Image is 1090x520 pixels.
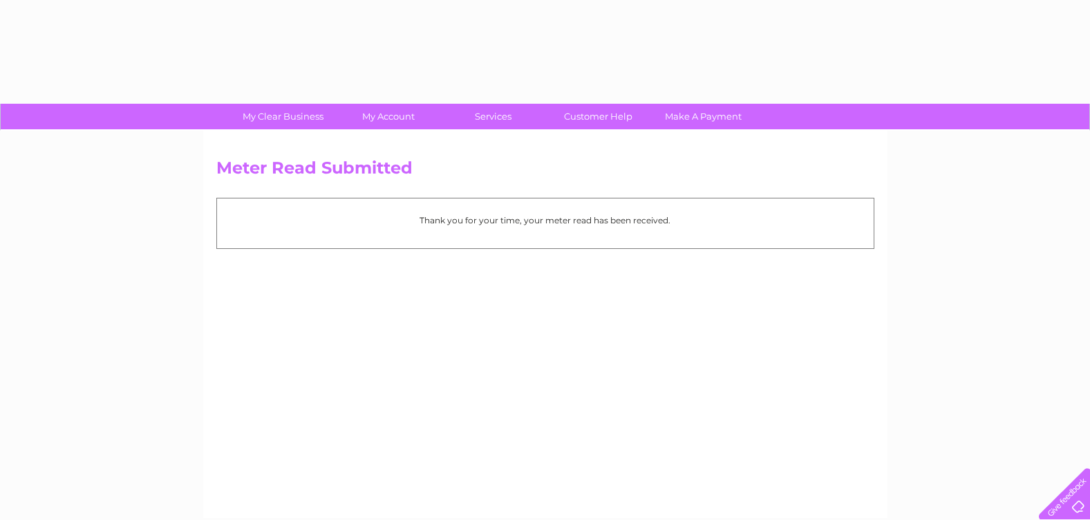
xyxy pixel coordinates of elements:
[226,104,340,129] a: My Clear Business
[541,104,655,129] a: Customer Help
[646,104,760,129] a: Make A Payment
[224,214,867,227] p: Thank you for your time, your meter read has been received.
[436,104,550,129] a: Services
[216,158,874,185] h2: Meter Read Submitted
[331,104,445,129] a: My Account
